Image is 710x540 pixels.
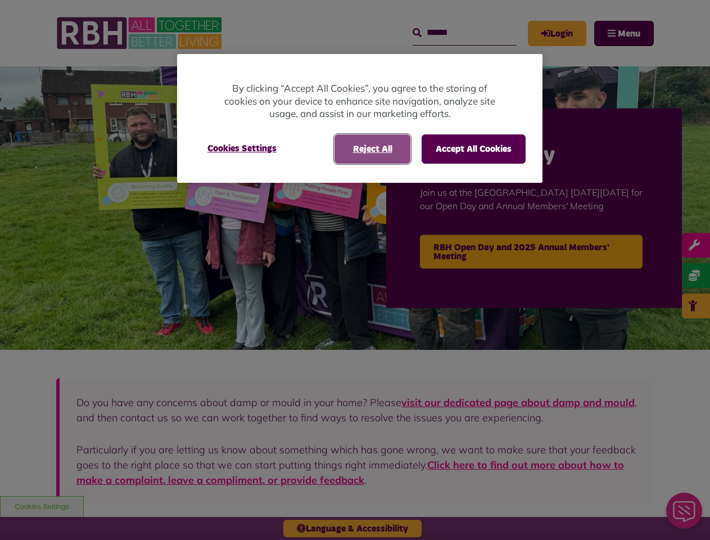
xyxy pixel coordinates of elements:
[422,134,526,164] button: Accept All Cookies
[177,54,542,183] div: Privacy
[7,3,43,39] div: Close Web Assistant
[177,54,542,183] div: Cookie banner
[334,134,410,164] button: Reject All
[222,82,498,120] p: By clicking “Accept All Cookies”, you agree to the storing of cookies on your device to enhance s...
[194,134,290,163] button: Cookies Settings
